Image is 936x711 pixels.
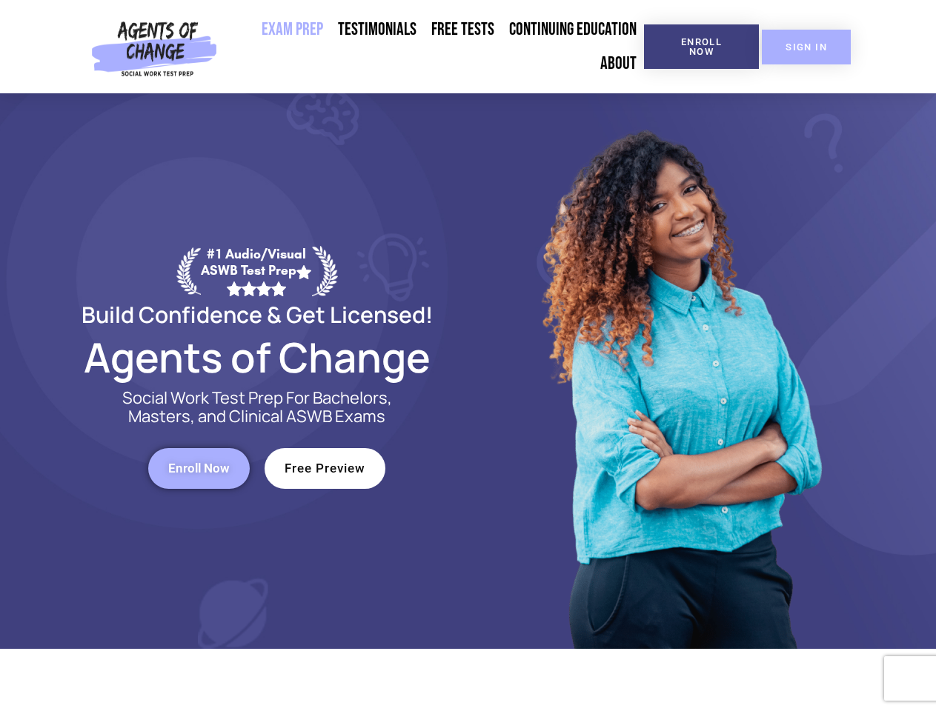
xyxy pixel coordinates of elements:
[105,389,409,426] p: Social Work Test Prep For Bachelors, Masters, and Clinical ASWB Exams
[331,13,424,47] a: Testimonials
[644,24,759,69] a: Enroll Now
[168,462,230,475] span: Enroll Now
[668,37,735,56] span: Enroll Now
[254,13,331,47] a: Exam Prep
[223,13,644,81] nav: Menu
[201,246,312,296] div: #1 Audio/Visual ASWB Test Prep
[593,47,644,81] a: About
[502,13,644,47] a: Continuing Education
[786,42,827,52] span: SIGN IN
[46,304,468,325] h2: Build Confidence & Get Licensed!
[424,13,502,47] a: Free Tests
[265,448,385,489] a: Free Preview
[148,448,250,489] a: Enroll Now
[762,30,851,64] a: SIGN IN
[285,462,365,475] span: Free Preview
[46,340,468,374] h2: Agents of Change
[531,93,828,649] img: Website Image 1 (1)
